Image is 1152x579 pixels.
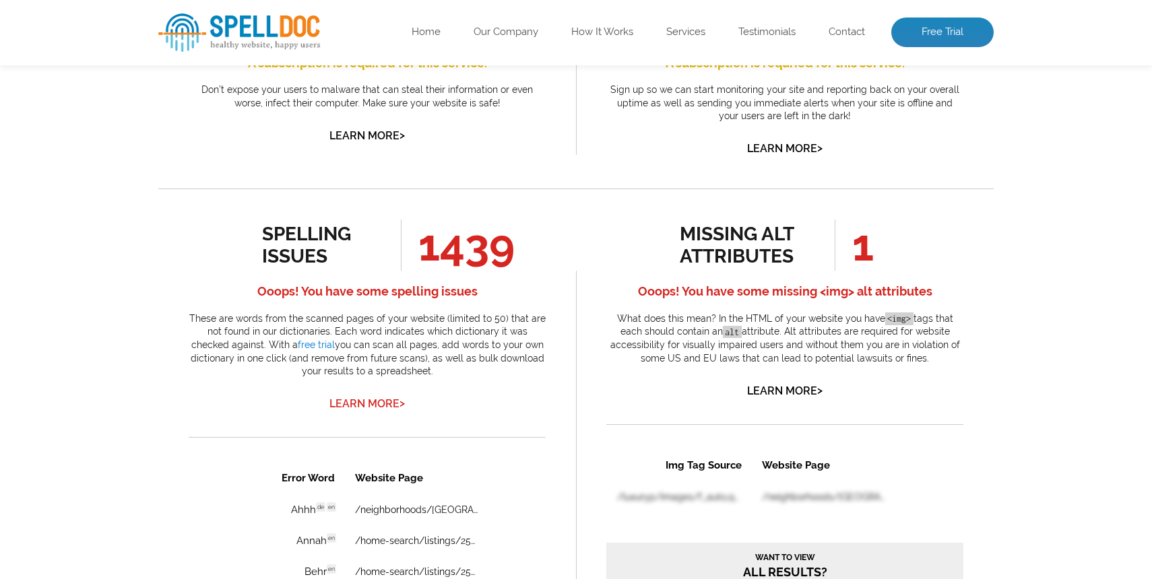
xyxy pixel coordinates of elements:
a: 1 [172,193,184,208]
td: sqft [35,281,156,311]
p: What does this mean? In the HTML of your website you have tags that each should contain an attrib... [606,312,963,365]
span: > [817,139,823,158]
code: <img> [885,312,914,325]
a: Get Free Trial [123,144,234,167]
th: Broken Link [1,1,133,32]
td: Ahhh [35,34,156,63]
span: Want to view [7,104,350,114]
a: Learn More> [329,397,405,410]
a: 5 [159,376,171,389]
span: en [138,165,148,174]
div: spelling issues [262,223,384,267]
span: en [138,72,148,81]
a: Services [666,26,705,39]
img: SpellDoc [158,13,320,52]
span: en [138,320,148,329]
h3: All Results? [7,104,350,131]
span: de [127,165,137,174]
td: racicm [35,250,156,280]
a: Testimonials [738,26,796,39]
code: alt [723,326,742,339]
a: /home-search/listings/13674545525-10012-N-119th-[GEOGRAPHIC_DATA]-CO-80501 [166,291,291,302]
th: Website Page [146,1,290,32]
h4: Ooops! You have some missing <img> alt attributes [606,281,963,302]
td: suppy [35,312,156,342]
h4: Ooops! You have some spelling issues [189,281,546,302]
span: en [138,258,148,267]
td: homebuying (2) [35,189,156,218]
a: 9 [239,376,251,389]
a: 2 [100,376,111,389]
a: Free Trial [891,18,994,47]
td: milehimodern [35,219,156,249]
th: Website Page [174,1,285,32]
a: 10 [259,376,276,389]
td: Annah [35,65,156,94]
a: 3 [119,376,131,389]
a: /home-search/listings/2566303529932029347-[STREET_ADDRESS][PERSON_NAME] [166,136,291,147]
a: Learn More> [329,129,405,142]
a: Learn More> [747,142,823,155]
span: en [138,196,148,205]
span: en [138,134,148,143]
a: Next [284,376,312,389]
a: 7 [199,376,211,389]
a: How It Works [571,26,633,39]
span: en [138,227,148,236]
a: 4 [139,376,151,389]
th: Error Word [35,1,156,32]
td: Behr [35,96,156,125]
span: en [138,103,148,112]
th: Missing Image [1,1,172,32]
a: /blog/november-2023-thankful-grateful-blessed [166,260,291,271]
a: /neighborhoods/[GEOGRAPHIC_DATA] [166,167,291,178]
a: Learn More> [747,384,823,397]
span: > [399,394,405,413]
a: /home-search/listings/2566719042044717030-[STREET_ADDRESS] [166,74,291,85]
p: These are words from the scanned pages of your website (limited to 50) that are not found in our ... [189,312,546,378]
th: Website Page [135,1,285,32]
th: Img Tag Source [1,1,145,32]
a: 8 [219,376,231,389]
a: /home-search/listings/256695567815519523-[STREET_ADDRESS] [166,229,291,240]
span: en [138,289,148,298]
a: Home [412,26,441,39]
a: free trial [298,339,335,350]
a: /blog/october-2023-join-us-for-the-denver-zoo-lights-and-party [166,322,291,333]
p: Sign up so we can start monitoring your site and reporting back on your overall uptime as well as... [606,83,963,123]
a: /neighborhoods/[GEOGRAPHIC_DATA] [166,43,291,54]
a: /home-search/listings/2566303529932029347-[STREET_ADDRESS][PERSON_NAME] [166,105,291,116]
span: > [817,381,823,400]
span: 1 [835,219,874,271]
span: > [399,126,405,145]
p: Don’t expose your users to malware that can steal their information or even worse, infect their c... [189,83,546,110]
a: 6 [179,376,191,389]
span: de [127,41,137,50]
th: Website Page [157,1,322,32]
a: /blog/october-2023-join-us-for-the-denver-zoo-lights-and-party [166,198,291,209]
a: Our Company [474,26,538,39]
span: en [138,41,148,50]
a: 1 [79,375,92,390]
div: missing alt attributes [680,223,802,267]
td: [PERSON_NAME] [35,127,156,156]
a: Contact [829,26,865,39]
td: Chantli [35,158,156,187]
span: 1439 [401,219,515,271]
